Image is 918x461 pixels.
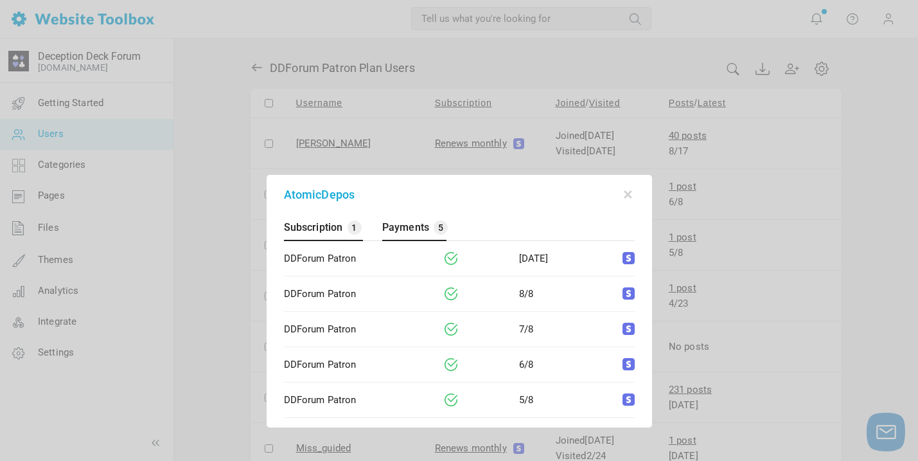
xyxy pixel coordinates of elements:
[284,186,355,203] a: AtomicDepos
[284,357,444,372] span: DDForum Patron
[519,394,533,406] time: 5/8/25
[351,222,357,233] span: 1
[284,286,444,302] span: DDForum Patron
[284,251,444,266] span: DDForum Patron
[284,392,444,408] span: DDForum Patron
[519,288,533,300] time: 8/8/25
[382,221,429,233] span: Payments
[284,321,444,337] span: DDForum Patron
[438,222,443,233] span: 5
[519,359,533,370] time: 6/8/25
[519,253,549,264] time: 9/8/25
[284,221,343,233] span: Subscription
[519,323,533,335] time: 7/8/25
